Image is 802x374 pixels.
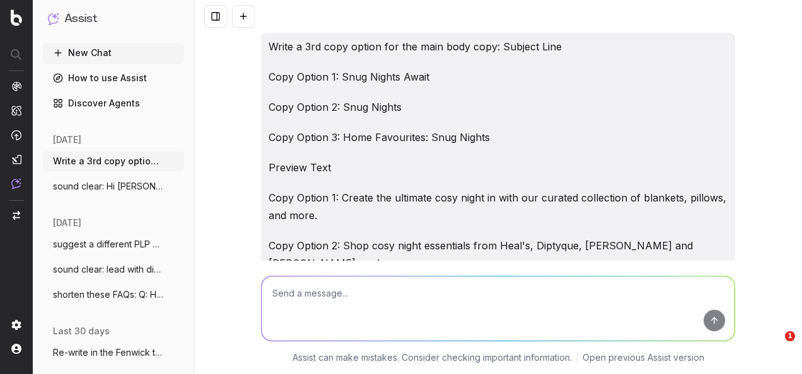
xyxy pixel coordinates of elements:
[269,237,728,272] p: Copy Option 2: Shop cosy night essentials from Heal's, Diptyque, [PERSON_NAME] and [PERSON_NAME],...
[43,259,184,280] button: sound clear: lead with discount offer me
[53,288,164,301] span: shorten these FAQs: Q: How long is the e
[785,331,795,341] span: 1
[43,234,184,254] button: suggest a different PLP name for 'gifts
[53,238,164,251] span: suggest a different PLP name for 'gifts
[759,331,789,361] iframe: Intercom live chat
[11,320,21,330] img: Setting
[11,178,21,189] img: Assist
[269,38,728,55] p: Write a 3rd copy option for the main body copy: Subject Line
[53,346,164,359] span: Re-write in the Fenwick tone of voice:
[11,154,21,164] img: Studio
[11,105,21,116] img: Intelligence
[11,344,21,354] img: My account
[64,10,97,28] h1: Assist
[269,68,728,86] p: Copy Option 1: Snug Nights Await
[53,180,164,193] span: sound clear: Hi [PERSON_NAME], would it be poss
[43,43,184,63] button: New Chat
[293,351,572,364] p: Assist can make mistakes. Consider checking important information.
[48,13,59,25] img: Assist
[53,217,81,229] span: [DATE]
[583,351,704,364] a: Open previous Assist version
[43,285,184,305] button: shorten these FAQs: Q: How long is the e
[48,10,179,28] button: Assist
[13,211,20,220] img: Switch project
[53,325,110,337] span: last 30 days
[269,98,728,116] p: Copy Option 2: Snug Nights
[11,130,21,140] img: Activation
[53,133,81,146] span: [DATE]
[43,343,184,363] button: Re-write in the Fenwick tone of voice:
[269,189,728,224] p: Copy Option 1: Create the ultimate cosy night in with our curated collection of blankets, pillows...
[43,68,184,88] a: How to use Assist
[43,176,184,196] button: sound clear: Hi [PERSON_NAME], would it be poss
[53,155,164,167] span: Write a 3rd copy option for the main bod
[269,159,728,176] p: Preview Text
[43,151,184,171] button: Write a 3rd copy option for the main bod
[53,263,164,276] span: sound clear: lead with discount offer me
[11,81,21,91] img: Analytics
[11,9,22,26] img: Botify logo
[269,128,728,146] p: Copy Option 3: Home Favourites: Snug Nights
[43,93,184,113] a: Discover Agents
